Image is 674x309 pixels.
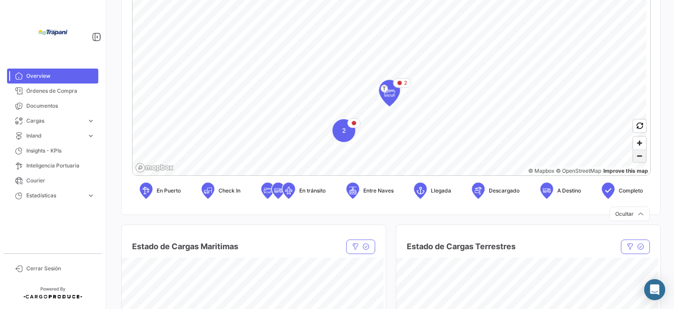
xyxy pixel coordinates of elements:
[7,173,98,188] a: Courier
[135,163,174,173] a: Mapbox logo
[26,147,95,155] span: Insights - KPIs
[219,187,240,195] span: Check In
[633,137,646,149] button: Zoom in
[299,187,326,195] span: En tránsito
[528,167,554,174] a: Mapbox
[26,87,95,95] span: Órdenes de Compra
[431,187,451,195] span: Llegada
[407,240,516,253] h4: Estado de Cargas Terrestres
[363,187,394,195] span: Entre Naves
[633,150,646,162] span: Zoom out
[7,143,98,158] a: Insights - KPIs
[26,102,95,110] span: Documentos
[132,240,238,253] h4: Estado de Cargas Maritimas
[644,279,665,300] div: Abrir Intercom Messenger
[619,187,643,195] span: Completo
[609,207,650,221] button: Ocultar
[87,117,95,125] span: expand_more
[557,187,581,195] span: A Destino
[26,265,95,273] span: Cerrar Sesión
[87,132,95,140] span: expand_more
[26,162,95,170] span: Inteligencia Portuaria
[333,119,355,142] div: Map marker
[7,98,98,113] a: Documentos
[26,72,95,80] span: Overview
[26,132,83,140] span: Inland
[379,80,400,106] div: Map marker
[7,69,98,84] a: Overview
[26,192,83,200] span: Estadísticas
[633,149,646,162] button: Zoom out
[157,187,181,195] span: En Puerto
[381,85,388,92] span: T
[26,177,95,185] span: Courier
[87,192,95,200] span: expand_more
[342,126,346,135] span: 2
[404,79,407,87] span: 2
[7,158,98,173] a: Inteligencia Portuaria
[31,11,75,55] img: bd005829-9598-4431-b544-4b06bbcd40b2.jpg
[26,117,83,125] span: Cargas
[556,167,601,174] a: OpenStreetMap
[603,167,648,174] a: Map feedback
[7,84,98,98] a: Órdenes de Compra
[489,187,520,195] span: Descargado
